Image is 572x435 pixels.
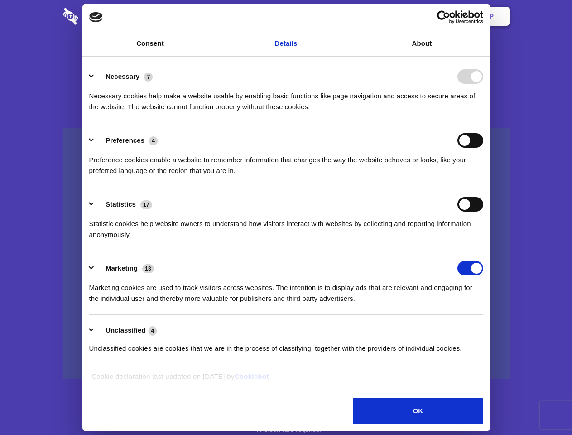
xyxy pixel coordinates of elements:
a: Login [411,2,450,30]
div: Necessary cookies help make a website usable by enabling basic functions like page navigation and... [89,84,483,112]
a: About [354,31,490,56]
h4: Auto-redaction of sensitive data, encrypted data sharing and self-destructing private chats. Shar... [63,82,510,112]
div: Statistic cookies help website owners to understand how visitors interact with websites by collec... [89,212,483,240]
div: Unclassified cookies are cookies that we are in the process of classifying, together with the pro... [89,336,483,354]
button: Marketing (13) [89,261,160,275]
div: Preference cookies enable a website to remember information that changes the way the website beha... [89,148,483,176]
span: 17 [140,200,152,209]
button: Preferences (4) [89,133,163,148]
button: Necessary (7) [89,69,159,84]
button: Statistics (17) [89,197,158,212]
label: Marketing [106,264,138,272]
a: Wistia video thumbnail [63,128,510,379]
h1: Eliminate Slack Data Loss. [63,41,510,73]
a: Contact [367,2,409,30]
a: Usercentrics Cookiebot - opens in a new window [404,10,483,24]
a: Cookiebot [235,372,269,380]
button: Unclassified (4) [89,325,163,336]
div: Cookie declaration last updated on [DATE] by [85,371,487,389]
label: Necessary [106,72,139,80]
a: Details [218,31,354,56]
label: Preferences [106,136,144,144]
label: Statistics [106,200,136,208]
span: 7 [144,72,153,82]
img: logo [89,12,103,22]
span: 4 [149,136,158,145]
div: Marketing cookies are used to track visitors across websites. The intention is to display ads tha... [89,275,483,304]
a: Pricing [266,2,305,30]
a: Consent [82,31,218,56]
span: 4 [149,326,157,335]
img: logo-wordmark-white-trans-d4663122ce5f474addd5e946df7df03e33cb6a1c49d2221995e7729f52c070b2.svg [63,8,140,25]
iframe: Drift Widget Chat Controller [527,390,561,424]
button: OK [353,398,483,424]
span: 13 [142,264,154,273]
